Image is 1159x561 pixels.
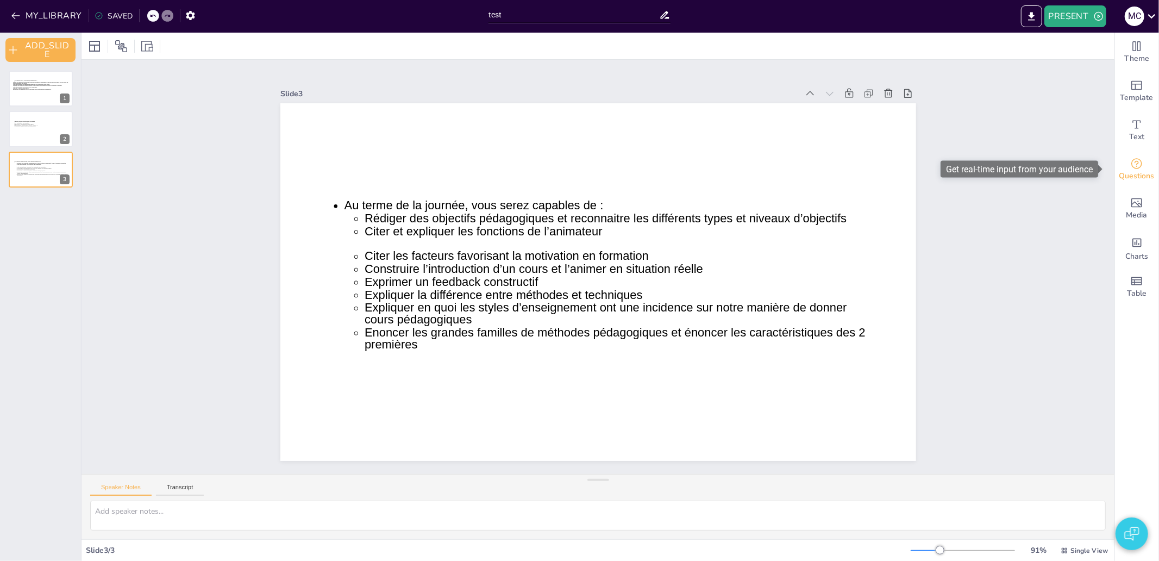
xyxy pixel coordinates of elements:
[1115,111,1158,150] div: Add text boxes
[60,174,70,184] div: 3
[8,7,86,24] button: MY_LIBRARY
[1115,267,1158,307] div: Add a table
[1120,92,1154,104] span: Template
[156,484,204,496] button: Transcript
[9,111,73,147] div: 2
[60,93,70,103] div: 1
[1070,546,1108,555] span: Single View
[1126,209,1148,221] span: Media
[86,545,911,556] div: Slide 3 / 3
[1044,5,1106,27] button: PRESENT
[941,161,1098,178] div: Get real-time input from your audience
[9,71,73,107] div: 1
[1119,170,1155,182] span: Questions
[95,11,133,21] div: SAVED
[1115,72,1158,111] div: Add ready made slides
[90,484,152,496] button: Speaker Notes
[1021,5,1042,27] button: EXPORT_TO_POWERPOINT
[86,38,103,55] div: Layout
[5,38,76,62] button: ADD_SLIDE
[1115,150,1158,189] div: Get real-time input from your audience
[488,7,660,23] input: INSERT_TITLE
[1125,5,1144,27] button: M C
[280,89,799,99] div: Slide 3
[1115,33,1158,72] div: Change the overall theme
[1127,288,1147,300] span: Table
[1124,53,1149,65] span: Theme
[9,152,73,188] div: 3
[1125,251,1148,263] span: Charts
[1115,228,1158,267] div: Add charts and graphs
[1125,7,1144,26] div: M C
[1129,131,1144,143] span: Text
[139,38,155,55] div: Resize presentation
[115,40,128,53] span: Position
[60,134,70,144] div: 2
[1115,189,1158,228] div: Add images, graphics, shapes or video
[1026,545,1052,556] div: 91 %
